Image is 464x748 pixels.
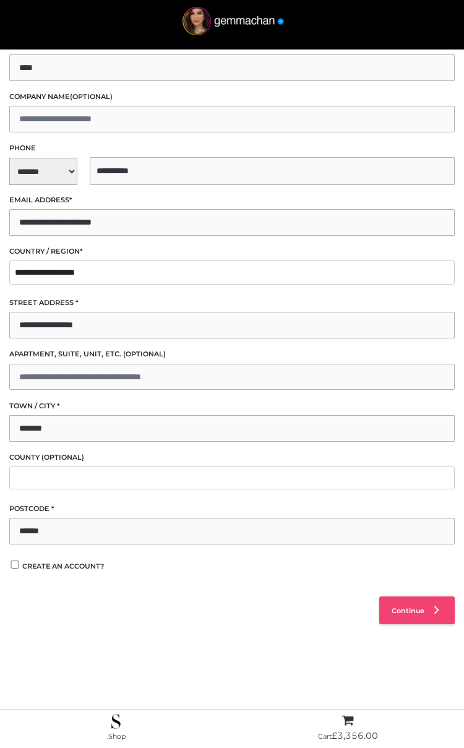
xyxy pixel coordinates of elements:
[123,350,166,358] span: (optional)
[9,297,455,309] label: Street address
[70,92,113,101] span: (optional)
[9,503,455,515] label: Postcode
[9,246,455,257] label: Country / Region
[9,91,455,103] label: Company name
[9,348,455,360] label: Apartment, suite, unit, etc.
[9,452,455,463] label: County
[41,453,84,462] span: (optional)
[22,562,104,570] span: Create an account?
[232,713,464,744] a: Cart£3,356.00
[332,730,337,741] span: £
[111,714,121,729] img: .Shop
[318,732,378,741] span: Cart
[9,561,20,569] input: Create an account?
[332,730,378,741] bdi: 3,356.00
[379,596,455,624] a: Continue
[9,194,455,206] label: Email address
[9,142,455,154] label: Phone
[107,732,126,741] span: .Shop
[179,7,287,41] img: gemmachan
[9,400,455,412] label: Town / City
[392,606,424,615] span: Continue
[177,11,287,41] a: gemmachan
